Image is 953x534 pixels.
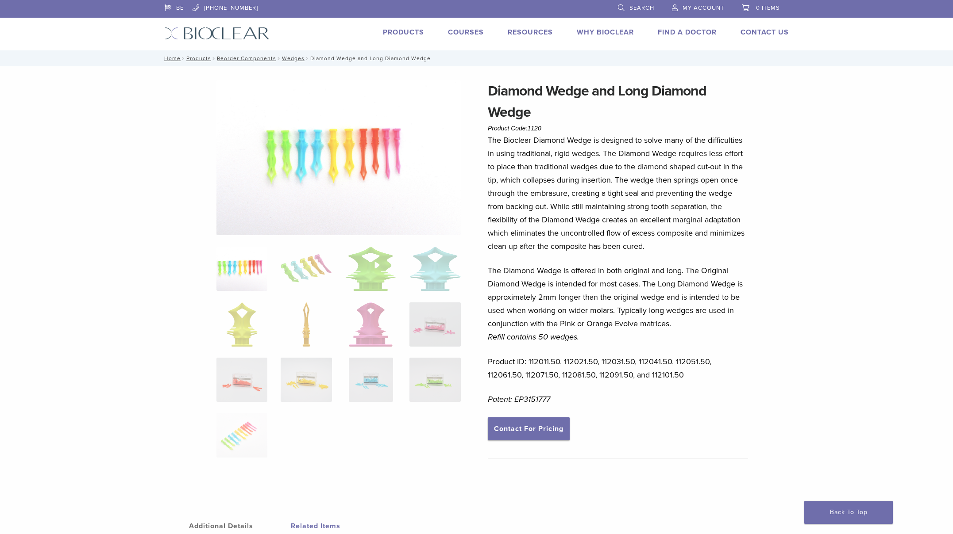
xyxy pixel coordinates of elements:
[226,302,258,347] img: Diamond Wedge and Long Diamond Wedge - Image 5
[349,302,393,347] img: Diamond Wedge and Long Diamond Wedge - Image 7
[211,56,217,61] span: /
[349,358,393,402] img: Diamond Wedge and Long Diamond Wedge - Image 11
[216,80,461,235] img: DSC_0187_v3-1920x1218-1.png
[165,27,270,40] img: Bioclear
[302,302,311,347] img: Diamond Wedge and Long Diamond Wedge - Image 6
[756,4,780,11] span: 0 items
[409,247,460,291] img: Diamond Wedge and Long Diamond Wedge - Image 4
[683,4,724,11] span: My Account
[216,413,267,458] img: Diamond Wedge and Long Diamond Wedge - Image 13
[488,332,579,342] em: Refill contains 50 wedges.
[488,133,748,253] p: The Bioclear Diamond Wedge is designed to solve many of the difficulties in using traditional, ri...
[488,125,541,132] span: Product Code:
[216,358,267,402] img: Diamond Wedge and Long Diamond Wedge - Image 9
[448,28,484,37] a: Courses
[488,80,748,123] h1: Diamond Wedge and Long Diamond Wedge
[216,247,267,291] img: DSC_0187_v3-1920x1218-1-324x324.png
[158,50,795,66] nav: Diamond Wedge and Long Diamond Wedge
[409,358,460,402] img: Diamond Wedge and Long Diamond Wedge - Image 12
[409,302,460,347] img: Diamond Wedge and Long Diamond Wedge - Image 8
[528,125,541,132] span: 1120
[508,28,553,37] a: Resources
[658,28,717,37] a: Find A Doctor
[186,55,211,61] a: Products
[383,28,424,37] a: Products
[577,28,634,37] a: Why Bioclear
[282,55,305,61] a: Wedges
[488,355,748,381] p: Product ID: 112011.50, 112021.50, 112031.50, 112041.50, 112051.50, 112061.50, 112071.50, 112081.5...
[488,417,570,440] a: Contact For Pricing
[281,247,332,291] img: Diamond Wedge and Long Diamond Wedge - Image 2
[276,56,282,61] span: /
[162,55,181,61] a: Home
[804,501,893,524] a: Back To Top
[281,358,332,402] img: Diamond Wedge and Long Diamond Wedge - Image 10
[345,247,396,291] img: Diamond Wedge and Long Diamond Wedge - Image 3
[741,28,789,37] a: Contact Us
[488,264,748,343] p: The Diamond Wedge is offered in both original and long. The Original Diamond Wedge is intended fo...
[217,55,276,61] a: Reorder Components
[305,56,310,61] span: /
[488,394,550,404] em: Patent: EP3151777
[629,4,654,11] span: Search
[181,56,186,61] span: /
